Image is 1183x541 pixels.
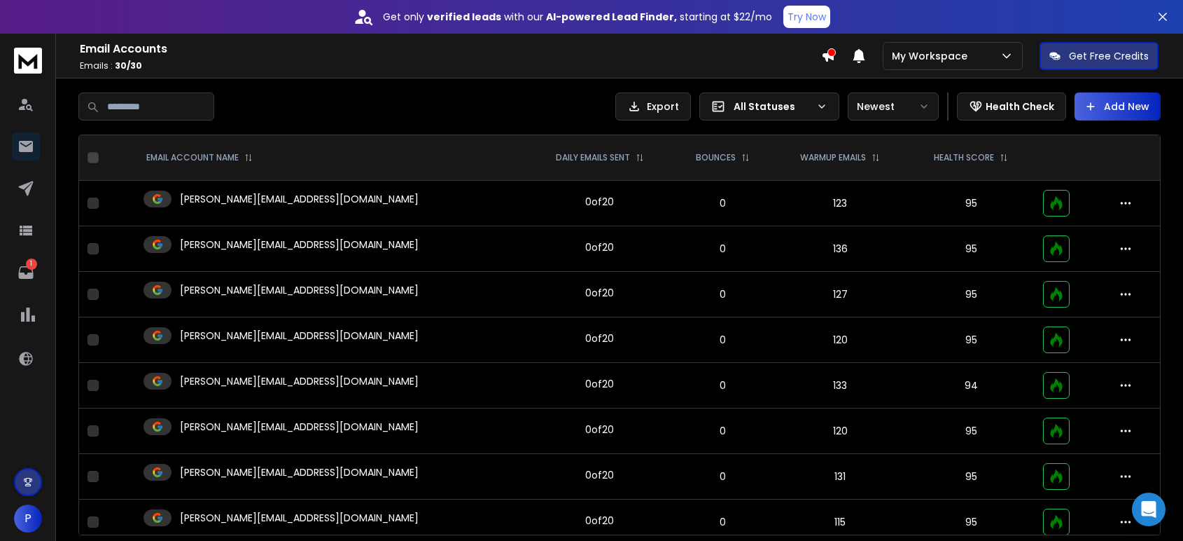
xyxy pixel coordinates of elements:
[427,10,501,24] strong: verified leads
[907,454,1035,500] td: 95
[907,272,1035,317] td: 95
[681,378,765,392] p: 0
[800,152,866,163] p: WARMUP EMAILS
[734,100,811,114] p: All Statuses
[556,152,630,163] p: DAILY EMAILS SENT
[773,317,907,363] td: 120
[180,465,419,479] p: [PERSON_NAME][EMAIL_ADDRESS][DOMAIN_NAME]
[180,283,419,297] p: [PERSON_NAME][EMAIL_ADDRESS][DOMAIN_NAME]
[783,6,830,28] button: Try Now
[585,423,614,437] div: 0 of 20
[585,195,614,209] div: 0 of 20
[907,181,1035,226] td: 95
[773,454,907,500] td: 131
[14,48,42,74] img: logo
[615,93,691,121] button: Export
[681,287,765,301] p: 0
[773,272,907,317] td: 127
[681,424,765,438] p: 0
[80,41,821,57] h1: Email Accounts
[907,317,1035,363] td: 95
[12,259,40,287] a: 1
[585,331,614,345] div: 0 of 20
[681,196,765,210] p: 0
[585,514,614,528] div: 0 of 20
[907,363,1035,409] td: 94
[773,181,907,226] td: 123
[146,152,253,163] div: EMAIL ACCOUNT NAME
[383,10,772,24] p: Get only with our starting at $22/mo
[1074,93,1161,121] button: Add New
[773,226,907,272] td: 136
[26,259,37,270] p: 1
[986,100,1054,114] p: Health Check
[773,363,907,409] td: 133
[787,10,826,24] p: Try Now
[907,226,1035,272] td: 95
[115,60,142,71] span: 30 / 30
[907,409,1035,454] td: 95
[180,420,419,434] p: [PERSON_NAME][EMAIL_ADDRESS][DOMAIN_NAME]
[848,93,939,121] button: Newest
[773,409,907,454] td: 120
[681,333,765,347] p: 0
[585,286,614,300] div: 0 of 20
[180,238,419,252] p: [PERSON_NAME][EMAIL_ADDRESS][DOMAIN_NAME]
[180,374,419,388] p: [PERSON_NAME][EMAIL_ADDRESS][DOMAIN_NAME]
[681,242,765,256] p: 0
[585,468,614,482] div: 0 of 20
[1039,42,1158,70] button: Get Free Credits
[180,192,419,206] p: [PERSON_NAME][EMAIL_ADDRESS][DOMAIN_NAME]
[585,377,614,391] div: 0 of 20
[546,10,677,24] strong: AI-powered Lead Finder,
[14,505,42,533] button: P
[892,49,973,63] p: My Workspace
[1132,493,1165,526] div: Open Intercom Messenger
[957,93,1066,121] button: Health Check
[180,329,419,343] p: [PERSON_NAME][EMAIL_ADDRESS][DOMAIN_NAME]
[681,470,765,484] p: 0
[681,515,765,529] p: 0
[696,152,736,163] p: BOUNCES
[80,60,821,71] p: Emails :
[180,511,419,525] p: [PERSON_NAME][EMAIL_ADDRESS][DOMAIN_NAME]
[934,152,994,163] p: HEALTH SCORE
[1069,49,1149,63] p: Get Free Credits
[585,240,614,254] div: 0 of 20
